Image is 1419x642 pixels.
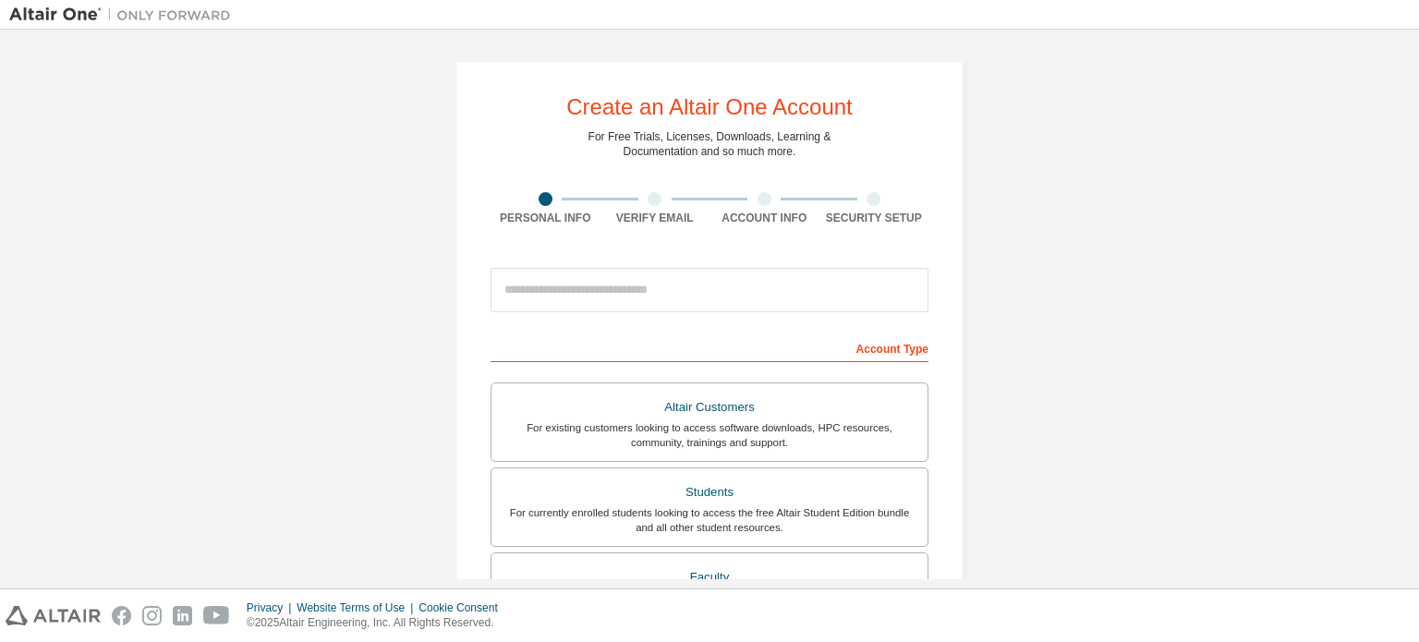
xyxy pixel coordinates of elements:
div: Create an Altair One Account [566,96,853,118]
div: Cookie Consent [418,600,508,615]
div: Account Type [491,333,928,362]
img: facebook.svg [112,606,131,625]
div: Faculty [503,564,916,590]
img: Altair One [9,6,240,24]
p: © 2025 Altair Engineering, Inc. All Rights Reserved. [247,615,509,631]
div: Students [503,479,916,505]
div: For Free Trials, Licenses, Downloads, Learning & Documentation and so much more. [588,129,831,159]
div: Privacy [247,600,297,615]
img: linkedin.svg [173,606,192,625]
div: Account Info [709,211,819,225]
div: Website Terms of Use [297,600,418,615]
div: For existing customers looking to access software downloads, HPC resources, community, trainings ... [503,420,916,450]
div: Altair Customers [503,394,916,420]
div: Personal Info [491,211,600,225]
img: instagram.svg [142,606,162,625]
img: youtube.svg [203,606,230,625]
div: Verify Email [600,211,710,225]
img: altair_logo.svg [6,606,101,625]
div: Security Setup [819,211,929,225]
div: For currently enrolled students looking to access the free Altair Student Edition bundle and all ... [503,505,916,535]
